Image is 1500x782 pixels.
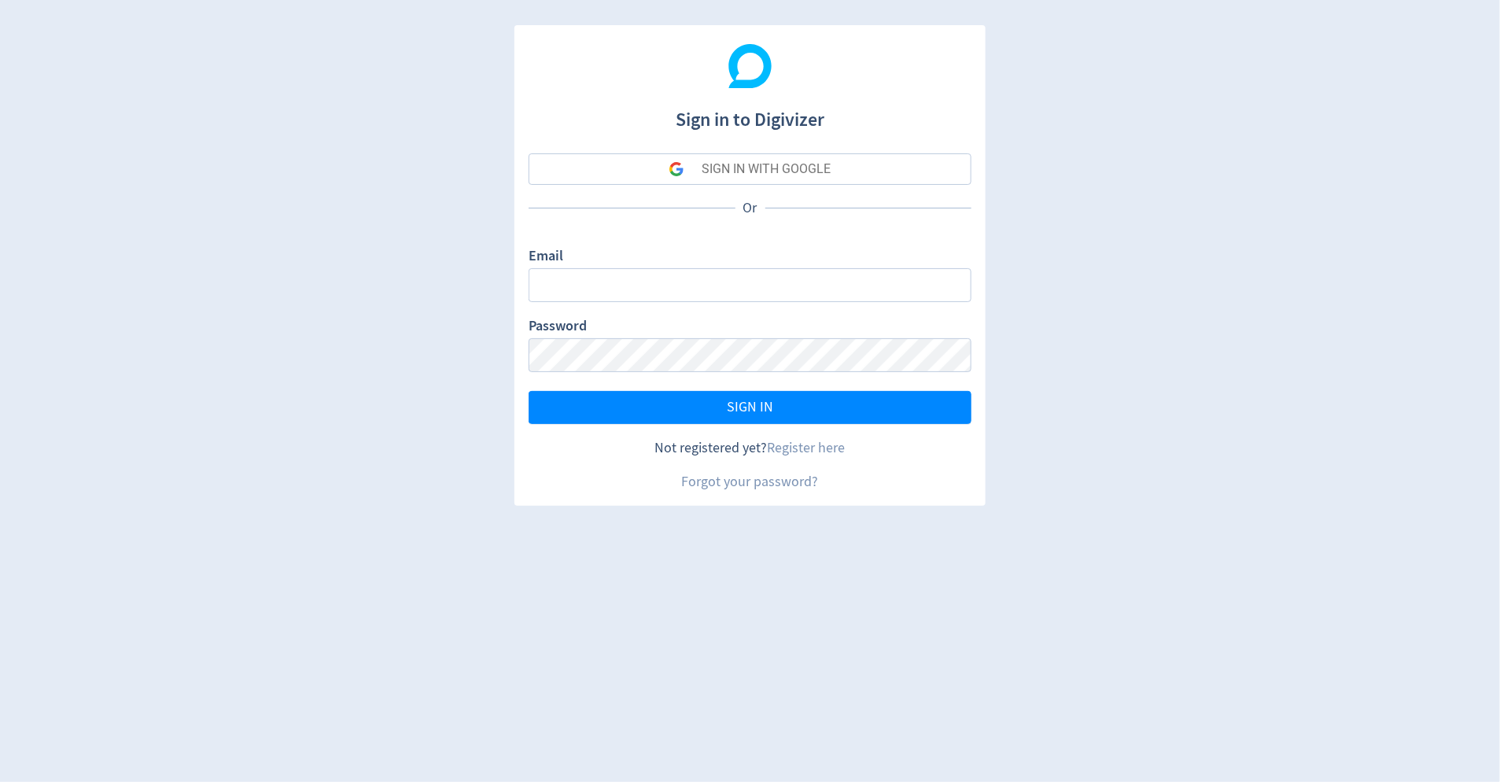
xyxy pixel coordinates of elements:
[529,246,563,268] label: Email
[529,153,971,185] button: SIGN IN WITH GOOGLE
[728,44,772,88] img: Digivizer Logo
[682,473,819,491] a: Forgot your password?
[727,400,773,415] span: SIGN IN
[735,198,765,218] p: Or
[529,316,587,338] label: Password
[529,438,971,458] div: Not registered yet?
[768,439,846,457] a: Register here
[529,93,971,134] h1: Sign in to Digivizer
[529,391,971,424] button: SIGN IN
[702,153,831,185] div: SIGN IN WITH GOOGLE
